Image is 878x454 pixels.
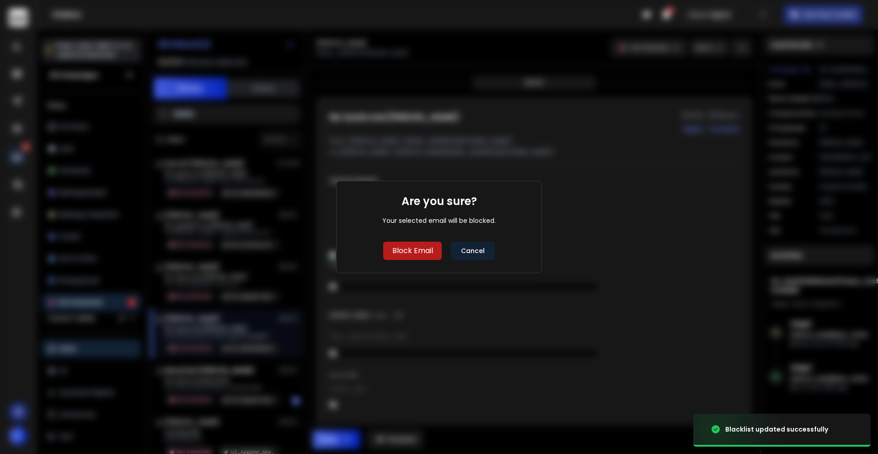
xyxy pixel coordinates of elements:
[725,425,828,434] div: Blacklist updated successfully
[402,194,477,209] h1: Are you sure?
[383,242,442,260] button: Block Email
[382,216,496,225] div: Your selected email will be blocked.
[451,242,495,260] button: Cancel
